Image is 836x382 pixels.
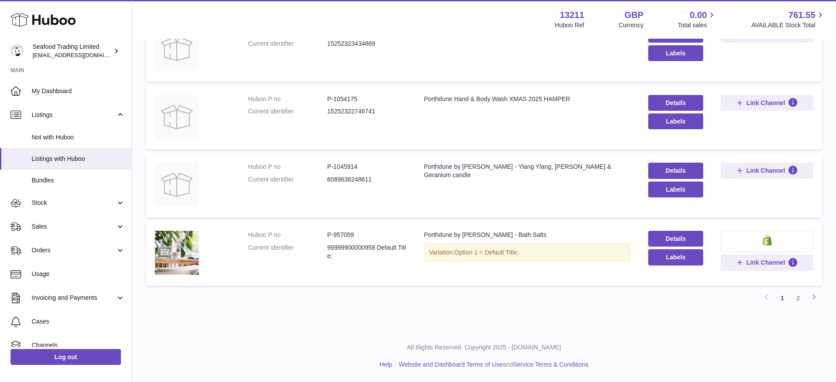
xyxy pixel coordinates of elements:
[32,155,125,163] span: Listings with Huboo
[648,249,703,265] button: Labels
[424,231,631,239] div: Porthdune by [PERSON_NAME] - Bath Salts
[248,40,327,48] dt: Current identifier
[32,246,116,255] span: Orders
[380,361,392,368] a: Help
[624,9,643,21] strong: GBP
[155,95,199,139] img: Porthdune Hand & Body Wash XMAS 2025 HAMPER
[721,163,813,178] button: Link Channel
[32,222,116,231] span: Sales
[248,163,327,171] dt: Huboo P no
[32,199,116,207] span: Stock
[399,361,503,368] a: Website and Dashboard Terms of Use
[774,290,790,306] a: 1
[648,95,703,111] a: Details
[11,44,24,58] img: internalAdmin-13211@internal.huboo.com
[648,45,703,61] button: Labels
[690,9,707,21] span: 0.00
[155,27,199,71] img: Porthdune Hand Lotion XMAS 2025 HAMPER
[789,9,815,21] span: 761.55
[33,51,129,58] span: [EMAIL_ADDRESS][DOMAIN_NAME]
[790,290,806,306] a: 2
[327,107,406,116] dd: 15252322746741
[32,87,125,95] span: My Dashboard
[746,167,785,175] span: Link Channel
[513,361,588,368] a: Service Terms & Conditions
[751,21,825,29] span: AVAILABLE Stock Total
[327,40,406,48] dd: 15252323434869
[327,244,406,260] dd: 99999900000958 Default Title;
[327,175,406,184] dd: 6089638248611
[648,182,703,197] button: Labels
[32,317,125,326] span: Cases
[327,95,406,103] dd: P-1054175
[751,9,825,29] a: 761.55 AVAILABLE Stock Total
[454,249,519,256] span: Option 1 = Default Title;
[248,175,327,184] dt: Current identifier
[32,133,125,142] span: Not with Huboo
[327,163,406,171] dd: P-1045914
[424,163,631,179] div: Porthdune by [PERSON_NAME] - Ylang Ylang, [PERSON_NAME] & Geranium candle
[32,270,125,278] span: Usage
[648,113,703,129] button: Labels
[721,95,813,111] button: Link Channel
[248,95,327,103] dt: Huboo P no
[32,341,125,349] span: Channels
[11,349,121,365] a: Log out
[155,163,199,207] img: Porthdune by Jill Stein - Ylang Ylang, Lavender & Geranium candle
[721,255,813,270] button: Link Channel
[32,111,116,119] span: Listings
[678,9,717,29] a: 0.00 Total sales
[648,163,703,178] a: Details
[32,294,116,302] span: Invoicing and Payments
[678,21,717,29] span: Total sales
[32,176,125,185] span: Bundles
[746,258,785,266] span: Link Channel
[248,107,327,116] dt: Current identifier
[396,360,588,369] li: and
[248,231,327,239] dt: Huboo P no
[327,231,406,239] dd: P-957059
[560,9,584,21] strong: 13211
[139,343,829,352] p: All Rights Reserved. Copyright 2025 - [DOMAIN_NAME]
[763,235,772,246] img: shopify-small.png
[746,99,785,107] span: Link Channel
[33,43,112,59] div: Seafood Trading Limited
[648,231,703,247] a: Details
[619,21,644,29] div: Currency
[555,21,584,29] div: Huboo Ref
[155,231,199,275] img: Porthdune by Jill Stein - Bath Salts
[248,244,327,260] dt: Current identifier
[424,244,631,262] div: Variation:
[424,95,631,103] div: Porthdune Hand & Body Wash XMAS 2025 HAMPER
